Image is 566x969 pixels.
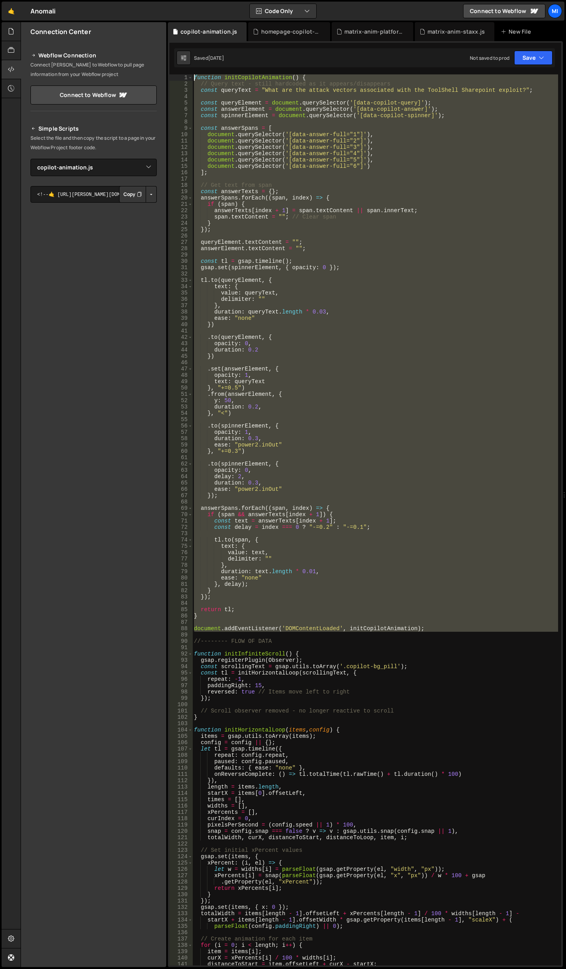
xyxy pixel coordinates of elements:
[169,739,193,746] div: 106
[169,923,193,929] div: 135
[169,752,193,758] div: 108
[169,809,193,815] div: 117
[169,663,193,670] div: 94
[169,328,193,334] div: 41
[169,233,193,239] div: 26
[169,321,193,328] div: 40
[30,133,157,152] p: Select the file and then copy the script to a page in your Webflow Project footer code.
[169,302,193,309] div: 37
[169,150,193,157] div: 13
[169,347,193,353] div: 44
[169,549,193,556] div: 76
[169,638,193,644] div: 90
[169,575,193,581] div: 80
[169,790,193,796] div: 114
[169,334,193,340] div: 42
[501,28,534,36] div: New File
[30,292,158,363] iframe: YouTube video player
[169,290,193,296] div: 35
[169,644,193,651] div: 91
[169,182,193,188] div: 18
[169,587,193,594] div: 82
[169,169,193,176] div: 16
[169,309,193,315] div: 38
[119,186,157,203] div: Button group with nested dropdown
[30,6,55,16] div: Anomali
[169,872,193,879] div: 127
[169,125,193,131] div: 9
[169,112,193,119] div: 7
[169,448,193,454] div: 60
[463,4,545,18] a: Connect to Webflow
[169,353,193,359] div: 45
[169,651,193,657] div: 92
[169,733,193,739] div: 105
[169,961,193,967] div: 141
[169,157,193,163] div: 14
[169,803,193,809] div: 116
[169,562,193,568] div: 78
[169,366,193,372] div: 47
[169,568,193,575] div: 79
[169,207,193,214] div: 22
[169,530,193,537] div: 73
[169,372,193,378] div: 48
[169,955,193,961] div: 140
[261,28,321,36] div: homepage-copilot-animation.js
[169,720,193,727] div: 103
[169,796,193,803] div: 115
[169,239,193,245] div: 27
[169,119,193,125] div: 8
[169,416,193,423] div: 55
[169,176,193,182] div: 17
[169,917,193,923] div: 134
[169,822,193,828] div: 119
[169,74,193,81] div: 1
[169,834,193,841] div: 121
[169,404,193,410] div: 53
[169,676,193,682] div: 96
[30,216,158,287] iframe: YouTube video player
[169,727,193,733] div: 104
[169,391,193,397] div: 51
[169,891,193,898] div: 130
[169,87,193,93] div: 3
[169,518,193,524] div: 71
[169,746,193,752] div: 107
[169,657,193,663] div: 93
[169,410,193,416] div: 54
[169,480,193,486] div: 65
[427,28,485,36] div: matrix-anim-staxx.js
[548,4,562,18] a: Mi
[169,81,193,87] div: 2
[169,144,193,150] div: 12
[30,27,91,36] h2: Connection Center
[169,226,193,233] div: 25
[169,942,193,948] div: 138
[169,201,193,207] div: 21
[169,537,193,543] div: 74
[169,359,193,366] div: 46
[169,188,193,195] div: 19
[169,131,193,138] div: 10
[169,271,193,277] div: 32
[169,784,193,790] div: 113
[30,85,157,104] a: Connect to Webflow
[169,435,193,442] div: 58
[169,885,193,891] div: 129
[169,695,193,701] div: 99
[169,625,193,632] div: 88
[169,423,193,429] div: 56
[169,195,193,201] div: 20
[169,594,193,600] div: 83
[169,543,193,549] div: 75
[30,186,157,203] textarea: <!--🤙 [URL][PERSON_NAME][DOMAIN_NAME]> <script>document.addEventListener("DOMContentLoaded", func...
[169,714,193,720] div: 102
[169,777,193,784] div: 112
[30,60,157,79] p: Connect [PERSON_NAME] to Webflow to pull page information from your Webflow project
[169,689,193,695] div: 98
[169,600,193,606] div: 84
[169,277,193,283] div: 33
[169,467,193,473] div: 63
